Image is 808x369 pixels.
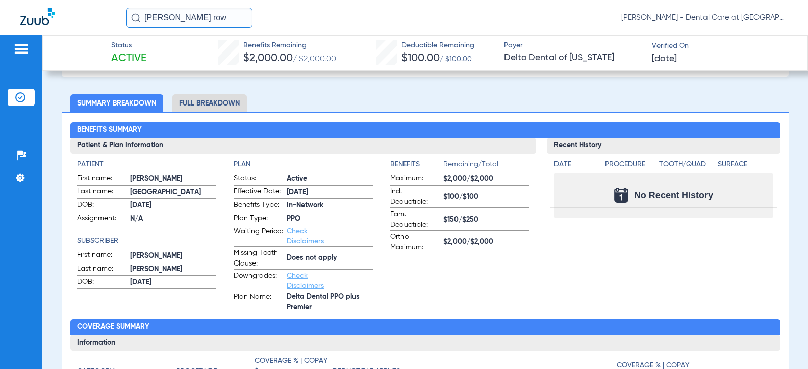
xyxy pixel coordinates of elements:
[70,138,536,154] h3: Patient & Plan Information
[287,174,373,184] span: Active
[287,272,324,289] a: Check Disclaimers
[130,277,216,288] span: [DATE]
[77,159,216,170] h4: Patient
[234,292,283,308] span: Plan Name:
[652,52,677,65] span: [DATE]
[126,8,252,28] input: Search for patients
[390,173,440,185] span: Maximum:
[390,159,443,173] app-breakdown-title: Benefits
[243,53,293,64] span: $2,000.00
[234,226,283,246] span: Waiting Period:
[77,263,127,276] span: Last name:
[443,174,529,184] span: $2,000/$2,000
[77,250,127,262] span: First name:
[504,40,643,51] span: Payer
[130,251,216,261] span: [PERSON_NAME]
[652,41,791,51] span: Verified On
[659,159,714,173] app-breakdown-title: Tooth/Quad
[390,209,440,230] span: Fam. Deductible:
[614,188,628,203] img: Calendar
[20,8,55,25] img: Zuub Logo
[554,159,596,170] h4: Date
[130,187,216,198] span: [GEOGRAPHIC_DATA]
[70,319,780,335] h2: Coverage Summary
[234,200,283,212] span: Benefits Type:
[401,40,474,51] span: Deductible Remaining
[401,53,440,64] span: $100.00
[287,297,373,308] span: Delta Dental PPO plus Premier
[130,214,216,224] span: N/A
[287,187,373,198] span: [DATE]
[390,159,443,170] h4: Benefits
[293,55,336,63] span: / $2,000.00
[234,271,283,291] span: Downgrades:
[443,215,529,225] span: $150/$250
[77,213,127,225] span: Assignment:
[130,264,216,275] span: [PERSON_NAME]
[234,213,283,225] span: Plan Type:
[77,186,127,198] span: Last name:
[718,159,773,170] h4: Surface
[621,13,788,23] span: [PERSON_NAME] - Dental Care at [GEOGRAPHIC_DATA]
[390,232,440,253] span: Ortho Maximum:
[390,186,440,207] span: Ind. Deductible:
[130,200,216,211] span: [DATE]
[718,159,773,173] app-breakdown-title: Surface
[287,200,373,211] span: In-Network
[130,174,216,184] span: [PERSON_NAME]
[111,51,146,66] span: Active
[287,228,324,245] a: Check Disclaimers
[77,277,127,289] span: DOB:
[243,40,336,51] span: Benefits Remaining
[605,159,655,173] app-breakdown-title: Procedure
[77,236,216,246] h4: Subscriber
[70,94,163,112] li: Summary Breakdown
[234,248,283,269] span: Missing Tooth Clause:
[234,173,283,185] span: Status:
[234,186,283,198] span: Effective Date:
[443,237,529,247] span: $2,000/$2,000
[443,159,529,173] span: Remaining/Total
[234,159,373,170] h4: Plan
[659,159,714,170] h4: Tooth/Quad
[634,190,713,200] span: No Recent History
[77,173,127,185] span: First name:
[172,94,247,112] li: Full Breakdown
[70,335,780,351] h3: Information
[111,40,146,51] span: Status
[605,159,655,170] h4: Procedure
[287,214,373,224] span: PPO
[13,43,29,55] img: hamburger-icon
[287,253,373,263] span: Does not apply
[70,122,780,138] h2: Benefits Summary
[443,192,529,202] span: $100/$100
[547,138,780,154] h3: Recent History
[440,56,472,63] span: / $100.00
[554,159,596,173] app-breakdown-title: Date
[77,200,127,212] span: DOB:
[504,51,643,64] span: Delta Dental of [US_STATE]
[131,13,140,22] img: Search Icon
